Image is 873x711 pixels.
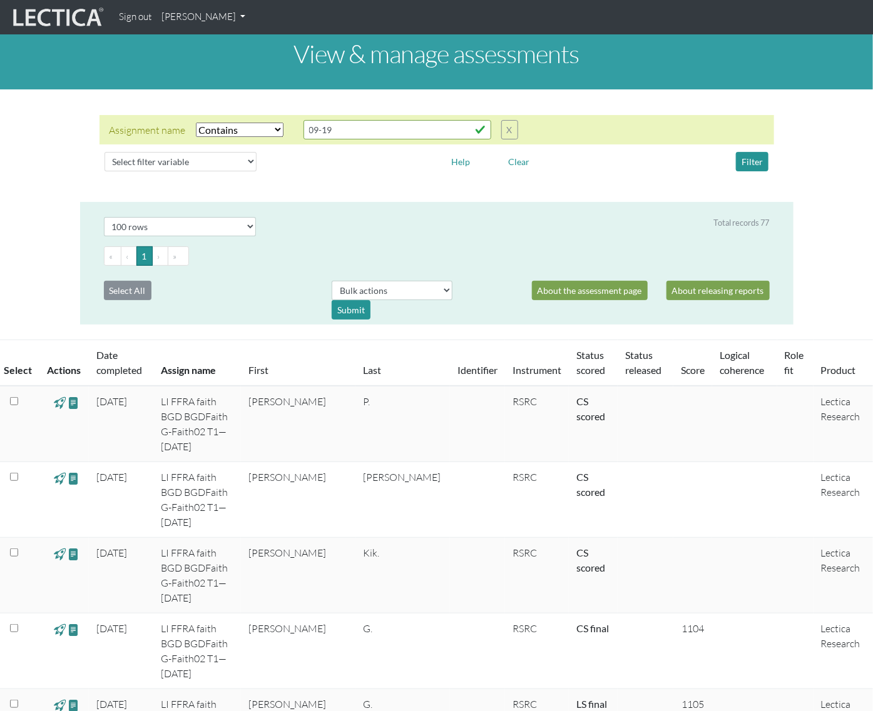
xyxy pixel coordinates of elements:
[576,547,605,573] a: Completed = assessment has been completed; CS scored = assessment has been CLAS scored; LS scored...
[821,364,856,376] a: Product
[681,364,705,376] a: Score
[68,395,79,410] span: view
[241,538,355,613] td: [PERSON_NAME]
[720,349,764,376] a: Logical coherence
[39,340,89,386] th: Actions
[54,547,66,561] span: view
[446,152,476,171] button: Help
[153,386,241,462] td: LI FFRA faith BGD BGDFaith G-Faith02 T1—[DATE]
[68,622,79,637] span: view
[68,547,79,561] span: view
[714,217,770,229] div: Total records 77
[505,462,569,538] td: RSRC
[785,349,804,376] a: Role fit
[576,349,605,376] a: Status scored
[68,471,79,485] span: view
[153,538,241,613] td: LI FFRA faith BGD BGDFaith G-Faith02 T1—[DATE]
[114,5,156,29] a: Sign out
[136,246,153,266] button: Go to page 1
[505,613,569,689] td: RSRC
[532,281,648,300] a: About the assessment page
[153,462,241,538] td: LI FFRA faith BGD BGDFaith G-Faith02 T1—[DATE]
[54,471,66,485] span: view
[814,386,873,462] td: Lectica Research
[89,386,153,462] td: [DATE]
[153,340,241,386] th: Assign name
[576,395,605,422] a: Completed = assessment has been completed; CS scored = assessment has been CLAS scored; LS scored...
[576,698,607,710] a: Completed = assessment has been completed; CS scored = assessment has been CLAS scored; LS scored...
[666,281,770,300] a: About releasing reports
[153,613,241,689] td: LI FFRA faith BGD BGDFaith G-Faith02 T1—[DATE]
[89,613,153,689] td: [DATE]
[576,471,605,498] a: Completed = assessment has been completed; CS scored = assessment has been CLAS scored; LS scored...
[54,622,66,637] span: view
[457,364,498,376] a: Identifier
[513,364,561,376] a: Instrument
[10,6,104,29] img: lecticalive
[104,246,770,266] ul: Pagination
[505,386,569,462] td: RSRC
[814,538,873,613] td: Lectica Research
[355,462,450,538] td: [PERSON_NAME]
[96,349,142,376] a: Date completed
[355,386,450,462] td: P.
[576,622,609,634] a: Completed = assessment has been completed; CS scored = assessment has been CLAS scored; LS scored...
[355,538,450,613] td: Kik.
[503,152,535,171] button: Clear
[363,364,381,376] a: Last
[736,152,768,171] button: Filter
[241,613,355,689] td: [PERSON_NAME]
[89,462,153,538] td: [DATE]
[682,622,704,635] span: 1104
[814,462,873,538] td: Lectica Research
[110,123,186,138] div: Assignment name
[814,613,873,689] td: Lectica Research
[446,154,476,166] a: Help
[89,538,153,613] td: [DATE]
[355,613,450,689] td: G.
[156,5,250,29] a: [PERSON_NAME]
[505,538,569,613] td: RSRC
[625,349,661,376] a: Status released
[682,698,704,710] span: 1105
[501,120,518,139] button: X
[241,386,355,462] td: [PERSON_NAME]
[104,281,151,300] button: Select All
[241,462,355,538] td: [PERSON_NAME]
[248,364,268,376] a: First
[54,395,66,410] span: view
[332,300,370,320] div: Submit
